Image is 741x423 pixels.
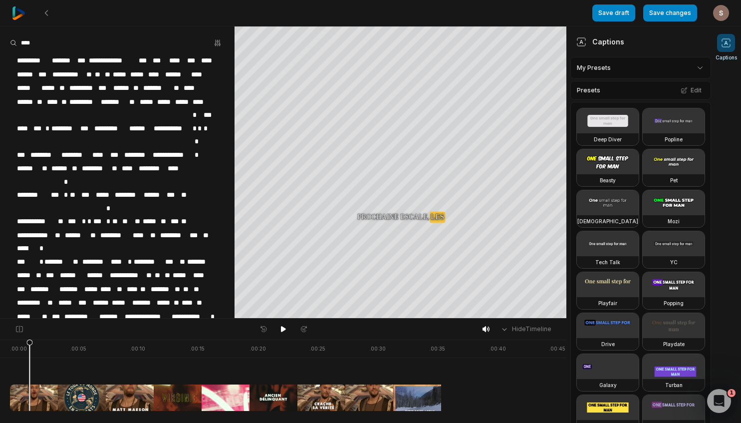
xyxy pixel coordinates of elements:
[8,44,192,162] div: Sam says…
[716,54,737,61] span: Captions
[670,176,678,184] h3: Pet
[598,299,617,307] h3: Playfair
[728,389,736,397] span: 1
[665,135,683,143] h3: Popline
[8,176,192,318] div: Sam says…
[570,57,711,79] div: My Presets
[670,258,678,266] h3: YC
[8,306,191,323] textarea: Message…
[594,135,622,143] h3: Deep Diver
[16,201,156,289] div: The remove caption issue you’re experiencing only affects the clip previews. If you download the ...
[31,327,39,335] button: Gif picker
[16,182,156,201] div: Hi Shakr, ​
[577,217,638,225] h3: [DEMOGRAPHIC_DATA]
[595,258,620,266] h3: Tech Talk
[6,4,25,23] button: go back
[16,50,156,70] div: Hi Shakr, ​
[48,12,93,22] p: Active 5h ago
[601,340,615,348] h3: Drive
[668,217,680,225] h3: Mozi
[156,4,175,23] button: Home
[643,4,697,21] button: Save changes
[28,5,44,21] img: Profile image for Sam
[678,84,705,97] button: Edit
[570,81,711,100] div: Presets
[8,44,164,154] div: Hi Shakr,​The issue with both of your following videos has been resolved. Please check them and l...
[63,327,71,335] button: Start recording
[12,6,25,20] img: reap
[664,299,684,307] h3: Popping
[707,389,731,413] iframe: Intercom live chat
[16,70,156,148] div: The issue with both of your following videos has been resolved. Please check them and let me know...
[576,36,624,47] div: Captions
[48,5,113,12] h1: [PERSON_NAME]
[665,381,683,389] h3: Turban
[600,176,616,184] h3: Beasty
[497,322,554,337] button: HideTimeline
[716,34,737,61] button: Captions
[15,327,23,335] button: Emoji picker
[16,139,94,147] a: [URL][DOMAIN_NAME]
[592,4,635,21] button: Save draft
[663,340,685,348] h3: Playdate
[599,381,617,389] h3: Galaxy
[47,327,55,335] button: Upload attachment
[8,176,164,296] div: Hi Shakr,​The remove caption issue you’re experiencing only affects the clip previews. If you dow...
[171,323,187,339] button: Send a message…
[16,129,94,137] a: [URL][DOMAIN_NAME]
[175,4,193,22] div: Close
[8,162,192,176] div: [DATE]
[16,297,98,303] div: [PERSON_NAME] • 18h ago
